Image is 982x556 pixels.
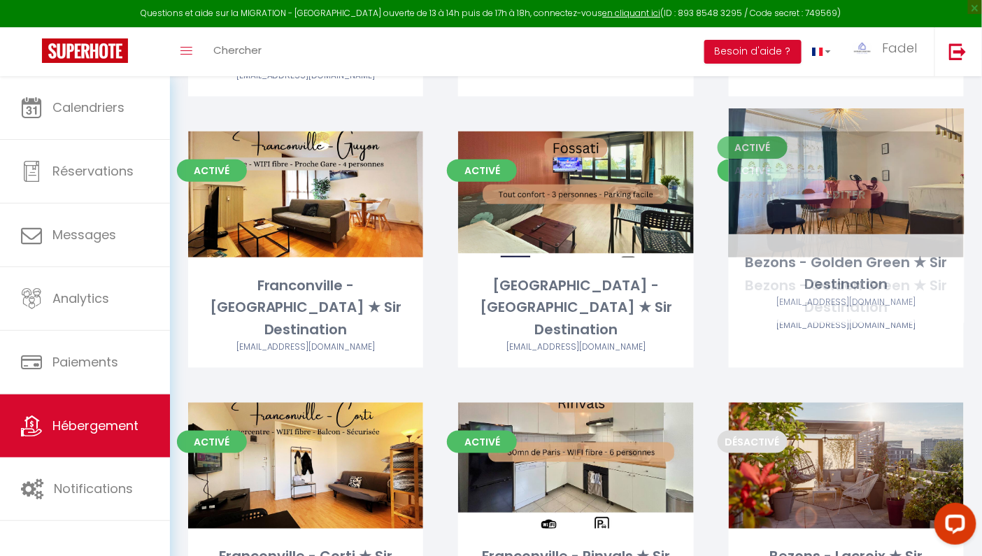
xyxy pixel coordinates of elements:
div: Airbnb [188,341,423,354]
div: Franconville - [GEOGRAPHIC_DATA] ★ Sir Destination [188,275,423,341]
span: Hébergement [52,417,138,434]
span: Paiements [52,353,118,371]
span: Notifications [54,480,133,497]
a: Editer [534,180,618,208]
iframe: LiveChat chat widget [923,497,982,556]
a: ... Fadel [841,27,934,76]
span: Fadel [882,39,917,57]
span: Réservations [52,162,134,180]
a: Editer [534,452,618,480]
a: Chercher [203,27,272,76]
button: Besoin d'aide ? [704,40,802,64]
a: Editer [804,452,888,480]
span: Activé [447,159,517,182]
div: Airbnb [458,341,693,354]
span: Calendriers [52,99,124,116]
div: Airbnb [729,319,964,332]
a: Editer [264,180,348,208]
img: logout [949,43,967,60]
div: Bezons - Golden Green ★ Sir Destination [729,275,964,319]
a: Editer [804,180,888,208]
a: Editer [264,452,348,480]
img: ... [852,42,873,55]
a: en cliquant ici [603,7,661,19]
span: Désactivé [718,431,788,453]
span: Chercher [213,43,262,57]
span: Analytics [52,290,109,307]
div: [GEOGRAPHIC_DATA] - [GEOGRAPHIC_DATA] ★ Sir Destination [458,275,693,341]
span: Activé [177,159,247,182]
img: Super Booking [42,38,128,63]
span: Activé [447,431,517,453]
span: Messages [52,226,116,243]
span: Activé [718,159,788,182]
span: Activé [177,431,247,453]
